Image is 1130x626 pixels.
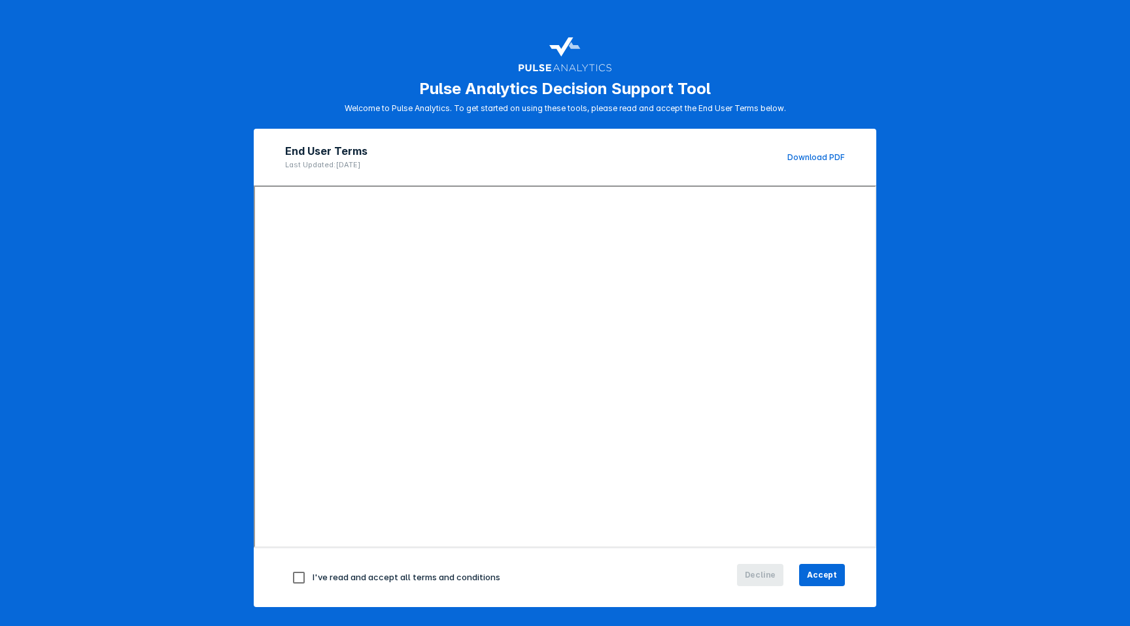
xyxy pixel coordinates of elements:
[745,569,776,581] span: Decline
[419,79,711,98] h1: Pulse Analytics Decision Support Tool
[518,31,612,74] img: pulse-logo-user-terms.svg
[285,144,368,157] h2: End User Terms
[799,564,845,586] button: Accept
[345,103,786,113] p: Welcome to Pulse Analytics. To get started on using these tools, please read and accept the End U...
[285,160,368,169] p: Last Updated: [DATE]
[787,152,845,162] a: Download PDF
[313,572,500,582] span: I've read and accept all terms and conditions
[807,569,837,581] span: Accept
[737,564,784,586] button: Decline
